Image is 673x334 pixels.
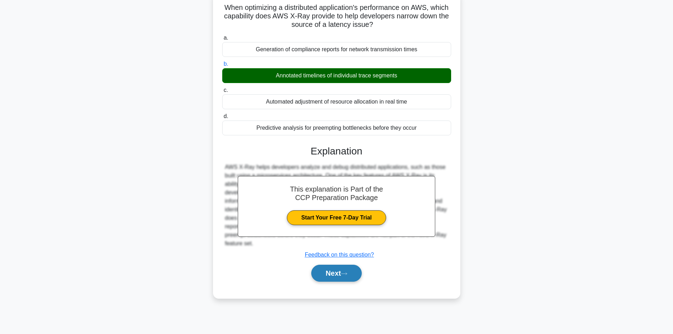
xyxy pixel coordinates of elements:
button: Next [311,265,362,282]
span: d. [224,113,228,119]
div: Automated adjustment of resource allocation in real time [222,94,451,109]
div: Annotated timelines of individual trace segments [222,68,451,83]
h3: Explanation [226,145,447,157]
span: c. [224,87,228,93]
a: Feedback on this question? [305,252,374,258]
div: Generation of compliance reports for network transmission times [222,42,451,57]
div: Predictive analysis for preempting bottlenecks before they occur [222,121,451,135]
a: Start Your Free 7-Day Trial [287,210,386,225]
h5: When optimizing a distributed application's performance on AWS, which capability does AWS X-Ray p... [222,3,452,29]
span: b. [224,61,228,67]
div: AWS X-Ray helps developers analyze and debug distributed applications, such as those built using ... [225,163,448,248]
span: a. [224,35,228,41]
